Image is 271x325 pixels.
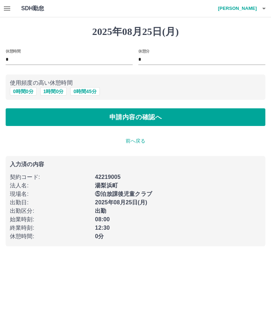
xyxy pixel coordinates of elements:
label: 休憩時間 [6,48,20,54]
p: 前へ戻る [6,137,265,145]
p: 法人名 : [10,181,91,190]
b: 42219005 [95,174,120,180]
p: 契約コード : [10,173,91,181]
p: 始業時刻 : [10,215,91,224]
label: 休憩分 [138,48,150,54]
b: 08:00 [95,216,110,222]
p: 休憩時間 : [10,232,91,241]
p: 使用頻度の高い休憩時間 [10,79,261,87]
p: 終業時刻 : [10,224,91,232]
button: 0時間45分 [70,87,100,96]
button: 0時間0分 [10,87,37,96]
b: 0分 [95,233,104,239]
p: 入力済の内容 [10,162,261,167]
h1: 2025年08月25日(月) [6,26,265,38]
b: 湯梨浜町 [95,182,118,188]
b: 2025年08月25日(月) [95,199,147,205]
button: 1時間0分 [40,87,67,96]
b: ⑤泊放課後児童クラブ [95,191,152,197]
p: 出勤区分 : [10,207,91,215]
p: 出勤日 : [10,198,91,207]
p: 現場名 : [10,190,91,198]
b: 12:30 [95,225,110,231]
button: 申請内容の確認へ [6,108,265,126]
b: 出勤 [95,208,106,214]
